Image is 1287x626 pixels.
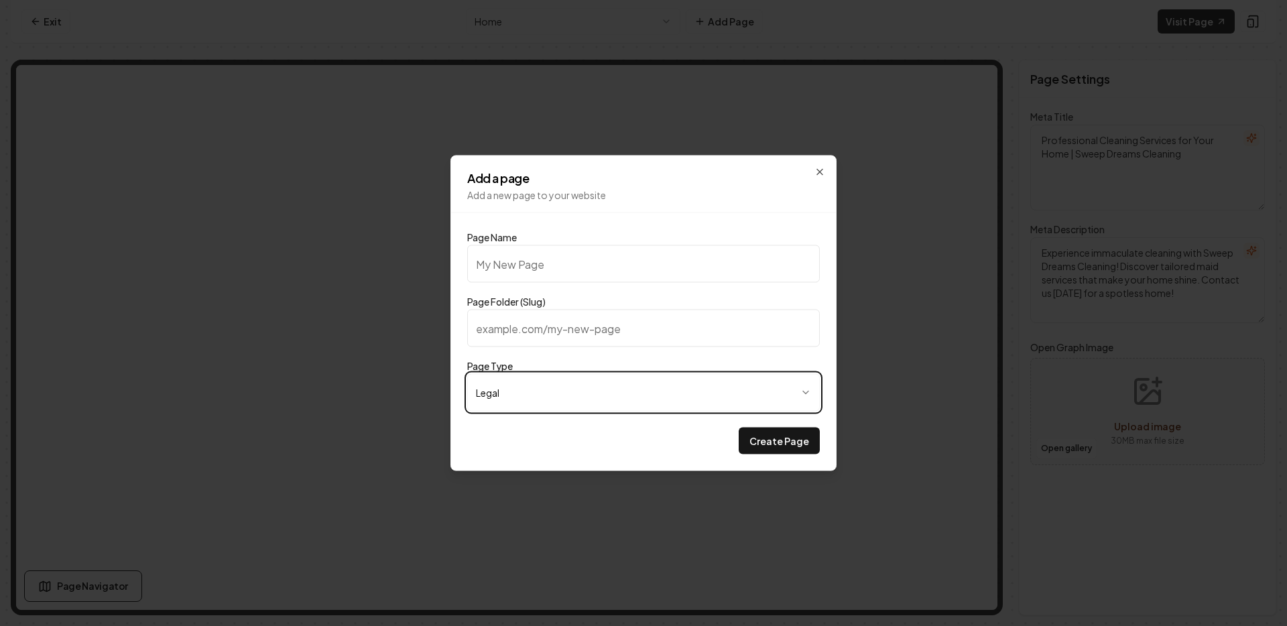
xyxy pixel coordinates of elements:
input: My New Page [467,245,820,283]
label: Page Type [467,360,513,372]
p: Add a new page to your website [467,188,820,202]
h2: Add a page [467,172,820,184]
label: Page Folder (Slug) [467,296,546,308]
label: Page Name [467,231,517,243]
button: Create Page [739,428,820,454]
input: example.com/my-new-page [467,310,820,347]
